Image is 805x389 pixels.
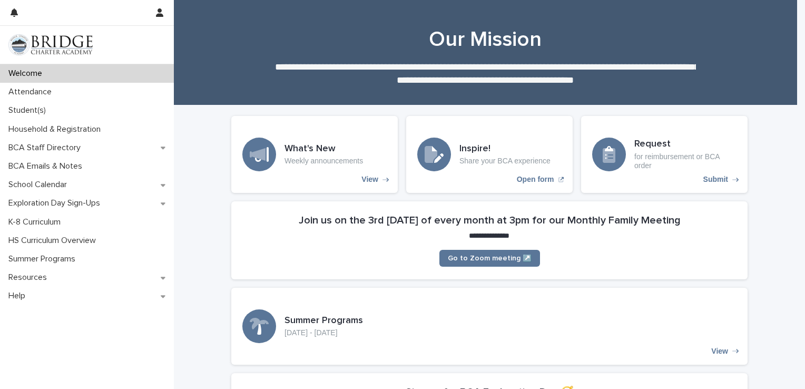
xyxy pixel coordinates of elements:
[4,143,89,153] p: BCA Staff Directory
[284,328,363,337] p: [DATE] - [DATE]
[231,116,398,193] a: View
[439,250,540,267] a: Go to Zoom meeting ↗️
[284,315,363,327] h3: Summer Programs
[448,255,532,262] span: Go to Zoom meeting ↗️
[284,157,363,166] p: Weekly announcements
[4,161,91,171] p: BCA Emails & Notes
[4,105,54,115] p: Student(s)
[711,347,728,356] p: View
[231,288,748,365] a: View
[4,217,69,227] p: K-8 Curriculum
[4,180,75,190] p: School Calendar
[406,116,573,193] a: Open form
[4,69,51,79] p: Welcome
[361,175,378,184] p: View
[299,214,681,227] h2: Join us on the 3rd [DATE] of every month at 3pm for our Monthly Family Meeting
[634,152,737,170] p: for reimbursement or BCA order
[4,236,104,246] p: HS Curriculum Overview
[8,34,93,55] img: V1C1m3IdTEidaUdm9Hs0
[459,143,551,155] h3: Inspire!
[4,291,34,301] p: Help
[4,87,60,97] p: Attendance
[4,254,84,264] p: Summer Programs
[703,175,728,184] p: Submit
[581,116,748,193] a: Submit
[4,124,109,134] p: Household & Registration
[4,273,55,283] p: Resources
[227,27,743,52] h1: Our Mission
[459,157,551,166] p: Share your BCA experience
[634,139,737,150] h3: Request
[284,143,363,155] h3: What's New
[517,175,554,184] p: Open form
[4,198,109,208] p: Exploration Day Sign-Ups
